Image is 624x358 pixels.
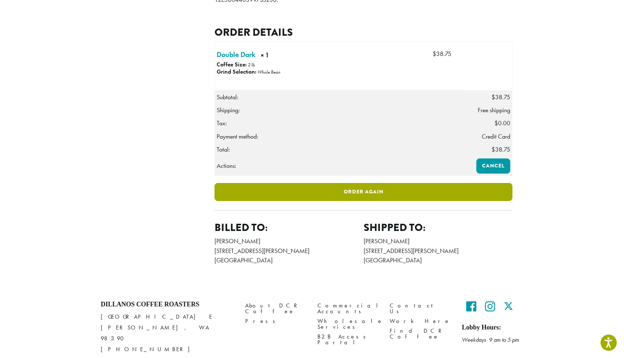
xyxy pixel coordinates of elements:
strong: × 1 [261,51,295,62]
a: B2B Access Portal [317,332,379,348]
span: $ [491,93,495,101]
a: Contact Us [390,301,451,316]
span: 0.00 [494,119,510,127]
span: 38.75 [491,145,510,153]
th: Total: [215,143,464,156]
th: Shipping: [215,104,464,117]
h4: Dillanos Coffee Roasters [101,301,234,309]
span: $ [433,50,436,58]
em: Weekdays 9 am to 5 pm [462,336,519,344]
strong: Coffee Size: [217,61,247,68]
td: Free shipping [464,104,512,117]
a: Order again [214,183,512,201]
p: Whole Bean [257,69,280,75]
a: Commercial Accounts [317,301,379,316]
td: Credit Card [464,130,512,143]
span: $ [494,119,498,127]
p: 2 lb [248,62,255,68]
th: Actions: [215,156,464,175]
h2: Order details [214,26,512,39]
h5: Lobby Hours: [462,324,523,332]
address: [PERSON_NAME] [STREET_ADDRESS][PERSON_NAME] [GEOGRAPHIC_DATA] [214,236,364,265]
th: Payment method: [215,130,464,143]
a: Wholesale Services [317,316,379,332]
a: Find DCR Coffee [390,326,451,342]
strong: Grind Selection: [217,68,256,75]
address: [PERSON_NAME] [STREET_ADDRESS][PERSON_NAME] [GEOGRAPHIC_DATA] [364,236,513,265]
a: Double Dark [217,49,255,60]
a: Work Here [390,316,451,326]
th: Tax: [215,117,464,130]
th: Subtotal: [215,90,464,104]
span: $ [491,145,495,153]
a: Press [245,316,307,326]
p: [GEOGRAPHIC_DATA] E [PERSON_NAME], WA 98390 [PHONE_NUMBER] [101,311,234,355]
a: Cancel order 365287 [476,158,510,174]
a: About DCR Coffee [245,301,307,316]
h2: Shipped to: [364,221,513,234]
h2: Billed to: [214,221,364,234]
bdi: 38.75 [433,50,451,58]
span: 38.75 [491,93,510,101]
